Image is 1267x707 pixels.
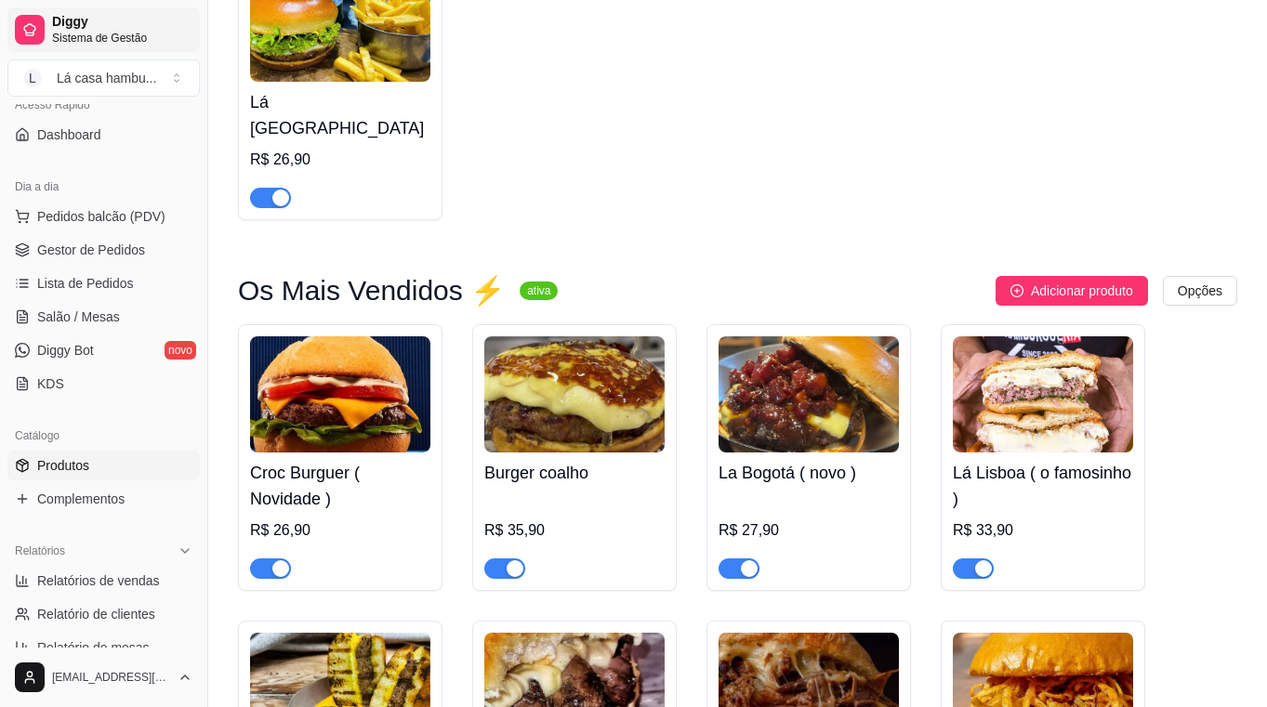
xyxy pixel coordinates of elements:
span: Relatórios [15,543,65,558]
a: Dashboard [7,120,200,150]
h4: Lá Lisboa ( o famosinho ) [953,460,1133,512]
span: Gestor de Pedidos [37,241,145,259]
span: Complementos [37,490,125,508]
img: product-image [484,336,665,452]
span: Produtos [37,456,89,475]
a: Complementos [7,484,200,514]
h4: Croc Burguer ( Novidade ) [250,460,430,512]
button: Select a team [7,59,200,97]
a: Relatórios de vendas [7,566,200,596]
span: Diggy Bot [37,341,94,360]
span: Sistema de Gestão [52,31,192,46]
span: Relatório de clientes [37,605,155,623]
span: Relatório de mesas [37,638,150,657]
a: Salão / Mesas [7,302,200,332]
button: Pedidos balcão (PDV) [7,202,200,231]
a: Gestor de Pedidos [7,235,200,265]
h4: La Bogotá ( novo ) [719,460,899,486]
span: KDS [37,374,64,393]
span: Relatórios de vendas [37,571,160,590]
a: KDS [7,369,200,399]
span: Adicionar produto [1031,281,1133,301]
img: product-image [250,336,430,452]
a: Diggy Botnovo [7,335,200,365]
div: Lá casa hambu ... [57,69,156,87]
span: Dashboard [37,125,101,144]
span: L [23,69,42,87]
div: R$ 27,90 [719,519,899,542]
a: Produtos [7,451,200,480]
div: R$ 33,90 [953,519,1133,542]
h4: Lá [GEOGRAPHIC_DATA] [250,89,430,141]
h3: Os Mais Vendidos ⚡️ [238,280,505,302]
span: plus-circle [1010,284,1023,297]
span: Salão / Mesas [37,308,120,326]
span: Lista de Pedidos [37,274,134,293]
img: product-image [953,336,1133,452]
sup: ativa [520,281,558,300]
span: Opções [1178,281,1222,301]
img: product-image [719,336,899,452]
h4: Burger coalho [484,460,665,486]
a: Relatório de clientes [7,599,200,629]
a: Lista de Pedidos [7,268,200,298]
a: Relatório de mesas [7,633,200,662]
div: R$ 26,90 [250,149,430,171]
div: Catálogo [7,421,200,451]
div: Acesso Rápido [7,90,200,120]
button: [EMAIL_ADDRESS][DOMAIN_NAME] [7,655,200,700]
a: DiggySistema de Gestão [7,7,200,52]
div: R$ 26,90 [250,519,430,542]
div: R$ 35,90 [484,519,665,542]
button: Adicionar produto [996,276,1148,306]
span: Diggy [52,14,192,31]
button: Opções [1163,276,1237,306]
div: Dia a dia [7,172,200,202]
span: [EMAIL_ADDRESS][DOMAIN_NAME] [52,670,170,685]
span: Pedidos balcão (PDV) [37,207,165,226]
